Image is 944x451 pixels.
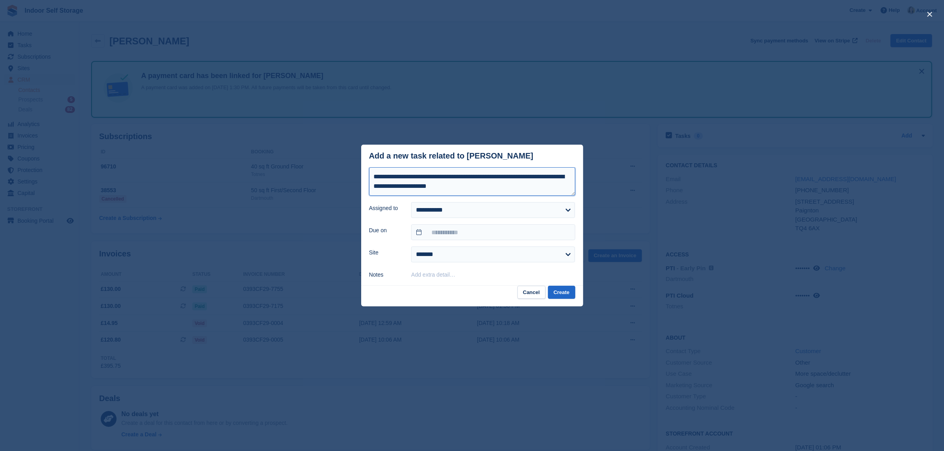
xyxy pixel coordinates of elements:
button: Cancel [517,286,546,299]
label: Due on [369,226,402,235]
label: Notes [369,271,402,279]
label: Assigned to [369,204,402,212]
label: Site [369,248,402,257]
div: Add a new task related to [PERSON_NAME] [369,151,534,161]
button: close [923,8,936,21]
button: Create [548,286,575,299]
button: Add extra detail… [411,271,455,278]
